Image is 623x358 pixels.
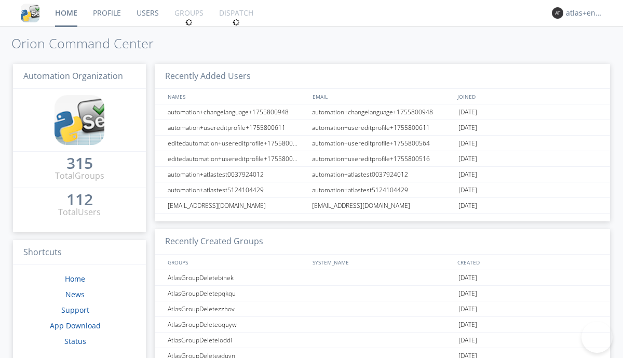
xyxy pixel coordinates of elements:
[55,170,104,182] div: Total Groups
[310,255,455,270] div: SYSTEM_NAME
[458,120,477,136] span: [DATE]
[309,104,456,120] div: automation+changelanguage+1755800948
[165,255,307,270] div: GROUPS
[458,167,477,182] span: [DATE]
[155,301,610,317] a: AtlasGroupDeletezzhov[DATE]
[58,206,101,218] div: Total Users
[61,305,89,315] a: Support
[155,182,610,198] a: automation+atlastest5124104429automation+atlastest5124104429[DATE]
[165,286,309,301] div: AtlasGroupDeletepqkqu
[155,270,610,286] a: AtlasGroupDeletebinek[DATE]
[155,136,610,151] a: editedautomation+usereditprofile+1755800564automation+usereditprofile+1755800564[DATE]
[55,95,104,145] img: cddb5a64eb264b2086981ab96f4c1ba7
[66,158,93,170] a: 315
[552,7,563,19] img: 373638.png
[23,70,123,82] span: Automation Organization
[165,301,309,316] div: AtlasGroupDeletezzhov
[458,270,477,286] span: [DATE]
[155,333,610,348] a: AtlasGroupDeleteloddi[DATE]
[155,104,610,120] a: automation+changelanguage+1755800948automation+changelanguage+1755800948[DATE]
[165,120,309,135] div: automation+usereditprofile+1755800611
[458,151,477,167] span: [DATE]
[13,240,146,266] h3: Shortcuts
[66,194,93,205] div: 112
[165,104,309,120] div: automation+changelanguage+1755800948
[66,194,93,206] a: 112
[581,322,613,353] iframe: Toggle Customer Support
[165,89,307,104] div: NAMES
[155,286,610,301] a: AtlasGroupDeletepqkqu[DATE]
[458,301,477,317] span: [DATE]
[21,4,39,22] img: cddb5a64eb264b2086981ab96f4c1ba7
[165,136,309,151] div: editedautomation+usereditprofile+1755800564
[165,317,309,332] div: AtlasGroupDeleteoquyw
[165,182,309,197] div: automation+atlastest5124104429
[155,229,610,255] h3: Recently Created Groups
[458,317,477,333] span: [DATE]
[165,151,309,166] div: editedautomation+usereditprofile+1755800516
[155,317,610,333] a: AtlasGroupDeleteoquyw[DATE]
[155,167,610,182] a: automation+atlastest0037924012automation+atlastest0037924012[DATE]
[165,270,309,285] div: AtlasGroupDeletebinek
[458,182,477,198] span: [DATE]
[309,136,456,151] div: automation+usereditprofile+1755800564
[458,136,477,151] span: [DATE]
[165,333,309,348] div: AtlasGroupDeleteloddi
[455,89,600,104] div: JOINED
[455,255,600,270] div: CREATED
[165,198,309,213] div: [EMAIL_ADDRESS][DOMAIN_NAME]
[566,8,605,18] div: atlas+english0002
[309,198,456,213] div: [EMAIL_ADDRESS][DOMAIN_NAME]
[155,198,610,214] a: [EMAIL_ADDRESS][DOMAIN_NAME][EMAIL_ADDRESS][DOMAIN_NAME][DATE]
[309,151,456,166] div: automation+usereditprofile+1755800516
[155,120,610,136] a: automation+usereditprofile+1755800611automation+usereditprofile+1755800611[DATE]
[233,19,240,26] img: spin.svg
[50,321,101,330] a: App Download
[155,151,610,167] a: editedautomation+usereditprofile+1755800516automation+usereditprofile+1755800516[DATE]
[309,182,456,197] div: automation+atlastest5124104429
[309,167,456,182] div: automation+atlastest0037924012
[65,289,85,299] a: News
[458,198,477,214] span: [DATE]
[64,336,86,346] a: Status
[185,19,193,26] img: spin.svg
[309,120,456,135] div: automation+usereditprofile+1755800611
[458,104,477,120] span: [DATE]
[155,64,610,89] h3: Recently Added Users
[458,333,477,348] span: [DATE]
[65,274,85,284] a: Home
[310,89,455,104] div: EMAIL
[66,158,93,168] div: 315
[165,167,309,182] div: automation+atlastest0037924012
[458,286,477,301] span: [DATE]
